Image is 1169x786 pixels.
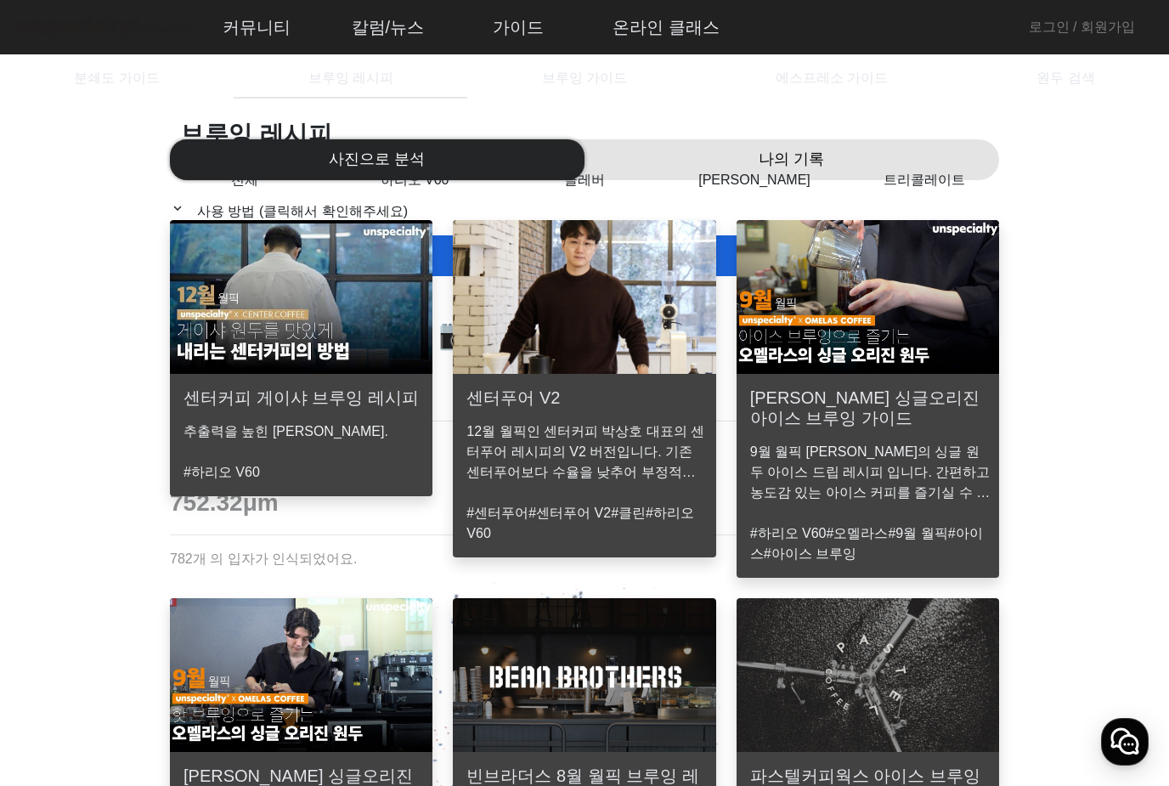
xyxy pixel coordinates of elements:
[1029,17,1135,37] a: 로그인 / 회원가입
[826,526,888,540] a: #오멜라스
[611,506,646,520] a: #클린
[14,13,192,42] img: logo
[776,71,888,85] span: 에스프레소 가이드
[184,465,260,479] a: #하리오 V60
[466,506,528,520] a: #센터푸어
[155,565,176,579] span: 대화
[184,387,419,408] h3: 센터커피 게이샤 브루잉 레시피
[219,539,326,581] a: 설정
[839,170,1009,190] p: 트리콜레이트
[1036,71,1094,85] span: 원두 검색
[750,526,827,540] a: #하리오 V60
[500,170,669,190] p: 클레버
[764,546,856,561] a: #아이스 브루잉
[338,4,438,50] a: 칼럼/뉴스
[112,539,219,581] a: 대화
[466,387,560,408] h3: 센터푸어 V2
[160,170,330,200] p: 전체
[160,220,443,578] a: 센터커피 게이샤 브루잉 레시피추출력을 높힌 [PERSON_NAME].#하리오 V60
[466,421,709,483] p: 12월 월픽인 센터커피 박상호 대표의 센터푸어 레시피의 V2 버전입니다. 기존 센터푸어보다 수율을 낮추어 부정적인 맛이 억제되었습니다.
[750,442,992,503] p: 9월 월픽 [PERSON_NAME]의 싱글 원두 아이스 드립 레시피 입니다. 간편하고 농도감 있는 아이스 커피를 즐기실 수 있습니다.
[330,170,500,190] p: 하리오 V60
[542,71,627,85] span: 브루잉 가이드
[750,387,985,428] h3: [PERSON_NAME] 싱글오리진 아이스 브루잉 가이드
[888,526,947,540] a: #9월 월픽
[599,4,733,50] a: 온라인 클래스
[308,71,393,85] span: 브루잉 레시피
[209,4,304,50] a: 커뮤니티
[263,564,283,578] span: 설정
[5,539,112,581] a: 홈
[54,564,64,578] span: 홈
[74,71,159,85] span: 분쇄도 가이드
[184,421,426,442] p: 추출력을 높힌 [PERSON_NAME].
[669,170,839,190] p: [PERSON_NAME]
[180,119,1009,150] h1: 브루잉 레시피
[443,220,726,578] a: 센터푸어 V212월 월픽인 센터커피 박상호 대표의 센터푸어 레시피의 V2 버전입니다. 기존 센터푸어보다 수율을 낮추어 부정적인 맛이 억제되었습니다.#센터푸어#센터푸어 V2#클...
[528,506,611,520] a: #센터푸어 V2
[479,4,557,50] a: 가이드
[726,220,1009,578] a: [PERSON_NAME] 싱글오리진 아이스 브루잉 가이드9월 월픽 [PERSON_NAME]의 싱글 원두 아이스 드립 레시피 입니다. 간편하고 농도감 있는 아이스 커피를 즐기실...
